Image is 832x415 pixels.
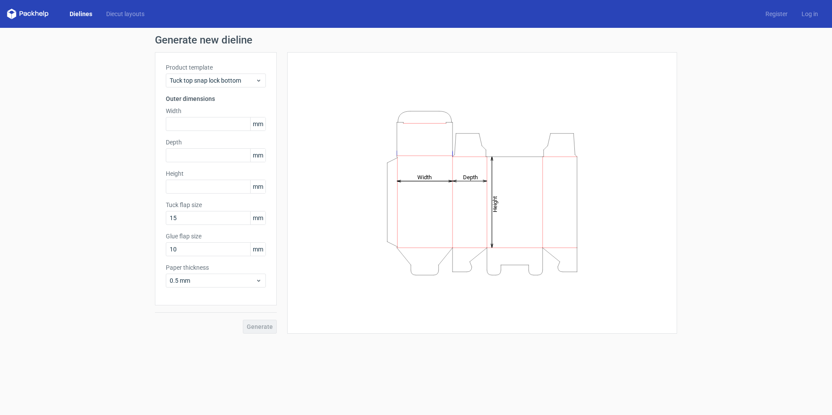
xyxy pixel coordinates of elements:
[795,10,825,18] a: Log in
[492,196,498,212] tspan: Height
[417,174,432,180] tspan: Width
[170,76,255,85] span: Tuck top snap lock bottom
[166,94,266,103] h3: Outer dimensions
[166,107,266,115] label: Width
[63,10,99,18] a: Dielines
[166,201,266,209] label: Tuck flap size
[250,180,265,193] span: mm
[250,243,265,256] span: mm
[250,149,265,162] span: mm
[166,263,266,272] label: Paper thickness
[250,211,265,224] span: mm
[99,10,151,18] a: Diecut layouts
[463,174,478,180] tspan: Depth
[170,276,255,285] span: 0.5 mm
[166,138,266,147] label: Depth
[166,169,266,178] label: Height
[166,232,266,241] label: Glue flap size
[166,63,266,72] label: Product template
[758,10,795,18] a: Register
[155,35,677,45] h1: Generate new dieline
[250,117,265,131] span: mm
